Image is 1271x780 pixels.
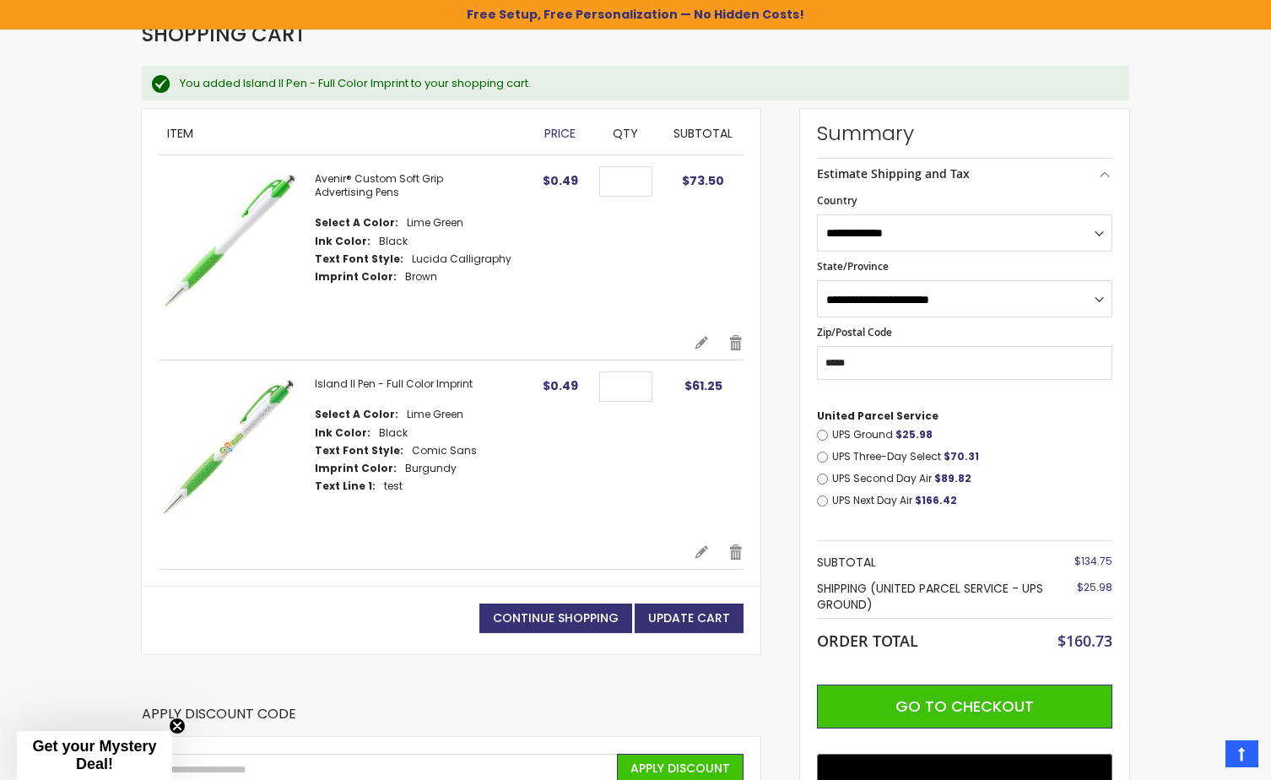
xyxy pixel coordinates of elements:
[543,377,578,394] span: $0.49
[167,125,193,142] span: Item
[315,376,473,391] a: Island II Pen - Full Color Imprint
[543,172,578,189] span: $0.49
[682,172,724,189] span: $73.50
[142,705,296,736] strong: Apply Discount Code
[315,216,398,230] dt: Select A Color
[635,604,744,633] button: Update Cart
[407,408,463,421] dd: Lime Green
[895,696,1034,717] span: Go to Checkout
[817,325,892,339] span: Zip/Postal Code
[895,427,933,441] span: $25.98
[1077,580,1112,594] span: $25.98
[544,125,576,142] span: Price
[1074,554,1112,568] span: $134.75
[17,731,172,780] div: Get your Mystery Deal!Close teaser
[648,609,730,626] span: Update Cart
[379,426,408,440] dd: Black
[944,449,979,463] span: $70.31
[315,444,403,458] dt: Text Font Style
[405,270,437,284] dd: Brown
[159,172,315,317] a: Avenir Custom Soft Grip Advertising Pens-Lime Green
[180,76,1112,91] div: You added Island II Pen - Full Color Imprint to your shopping cart.
[315,408,398,421] dt: Select A Color
[169,718,186,734] button: Close teaser
[315,462,397,475] dt: Imprint Color
[673,125,733,142] span: Subtotal
[817,628,918,651] strong: Order Total
[412,444,477,458] dd: Comic Sans
[142,20,306,48] span: Shopping Cart
[832,472,1112,485] label: UPS Second Day Air
[1132,734,1271,780] iframe: Google Customer Reviews
[817,165,970,181] strong: Estimate Shipping and Tax
[379,235,408,248] dd: Black
[159,377,298,517] img: Island II - Full Color-Lime Green
[915,493,957,507] span: $166.42
[817,550,1057,576] th: Subtotal
[405,462,457,475] dd: Burgundy
[817,580,867,597] span: Shipping
[159,172,298,311] img: Avenir Custom Soft Grip Advertising Pens-Lime Green
[817,685,1112,729] button: Go to Checkout
[315,252,403,266] dt: Text Font Style
[159,377,315,527] a: Island II - Full Color-Lime Green
[934,471,971,485] span: $89.82
[32,738,156,772] span: Get your Mystery Deal!
[817,409,938,423] span: United Parcel Service
[684,377,722,394] span: $61.25
[479,604,632,633] a: Continue Shopping
[832,450,1112,463] label: UPS Three-Day Select
[315,171,443,199] a: Avenir® Custom Soft Grip Advertising Pens
[832,428,1112,441] label: UPS Ground
[832,494,1112,507] label: UPS Next Day Air
[613,125,638,142] span: Qty
[315,270,397,284] dt: Imprint Color
[407,216,463,230] dd: Lime Green
[412,252,511,266] dd: Lucida Calligraphy
[817,259,889,274] span: State/Province
[493,609,619,626] span: Continue Shopping
[630,760,730,777] span: Apply Discount
[315,479,376,493] dt: Text Line 1
[384,479,403,493] dd: test
[315,426,370,440] dt: Ink Color
[315,235,370,248] dt: Ink Color
[817,580,1043,613] span: (United Parcel Service - UPS Ground)
[817,120,1112,147] strong: Summary
[817,193,857,208] span: Country
[1057,631,1112,651] span: $160.73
